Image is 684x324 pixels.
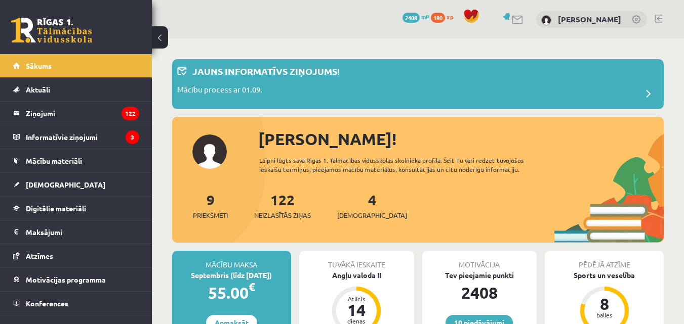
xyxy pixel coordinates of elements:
[172,281,291,305] div: 55.00
[26,125,139,149] legend: Informatīvie ziņojumi
[403,13,429,21] a: 2408 mP
[177,84,262,98] p: Mācību process ar 01.09.
[589,296,620,312] div: 8
[341,296,372,302] div: Atlicis
[13,173,139,196] a: [DEMOGRAPHIC_DATA]
[13,292,139,315] a: Konferences
[26,85,50,94] span: Aktuāli
[422,251,537,270] div: Motivācija
[13,149,139,172] a: Mācību materiāli
[26,251,53,260] span: Atzīmes
[341,302,372,318] div: 14
[177,64,659,104] a: Jauns informatīvs ziņojums! Mācību process ar 01.09.
[172,270,291,281] div: Septembris (līdz [DATE])
[26,275,106,284] span: Motivācijas programma
[259,156,554,174] div: Laipni lūgts savā Rīgas 1. Tālmācības vidusskolas skolnieka profilā. Šeit Tu vari redzēt tuvojošo...
[13,244,139,267] a: Atzīmes
[403,13,420,23] span: 2408
[193,210,228,220] span: Priekšmeti
[254,210,311,220] span: Neizlasītās ziņas
[422,270,537,281] div: Tev pieejamie punkti
[13,268,139,291] a: Motivācijas programma
[193,191,228,220] a: 9Priekšmeti
[26,156,82,165] span: Mācību materiāli
[26,61,52,70] span: Sākums
[299,251,414,270] div: Tuvākā ieskaite
[11,18,92,43] a: Rīgas 1. Tālmācības vidusskola
[545,251,664,270] div: Pēdējā atzīme
[13,54,139,77] a: Sākums
[447,13,453,21] span: xp
[122,107,139,120] i: 122
[249,280,255,294] span: €
[431,13,458,21] a: 180 xp
[26,204,86,213] span: Digitālie materiāli
[26,180,105,189] span: [DEMOGRAPHIC_DATA]
[13,125,139,149] a: Informatīvie ziņojumi3
[337,210,407,220] span: [DEMOGRAPHIC_DATA]
[26,102,139,125] legend: Ziņojumi
[172,251,291,270] div: Mācību maksa
[337,191,407,220] a: 4[DEMOGRAPHIC_DATA]
[26,299,68,308] span: Konferences
[422,281,537,305] div: 2408
[421,13,429,21] span: mP
[258,127,664,151] div: [PERSON_NAME]!
[299,270,414,281] div: Angļu valoda II
[541,15,551,25] img: Anna Bukovska
[126,130,139,144] i: 3
[254,191,311,220] a: 122Neizlasītās ziņas
[13,220,139,244] a: Maksājumi
[341,318,372,324] div: dienas
[431,13,445,23] span: 180
[26,220,139,244] legend: Maksājumi
[13,102,139,125] a: Ziņojumi122
[589,312,620,318] div: balles
[13,78,139,101] a: Aktuāli
[192,64,340,78] p: Jauns informatīvs ziņojums!
[545,270,664,281] div: Sports un veselība
[13,197,139,220] a: Digitālie materiāli
[558,14,621,24] a: [PERSON_NAME]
